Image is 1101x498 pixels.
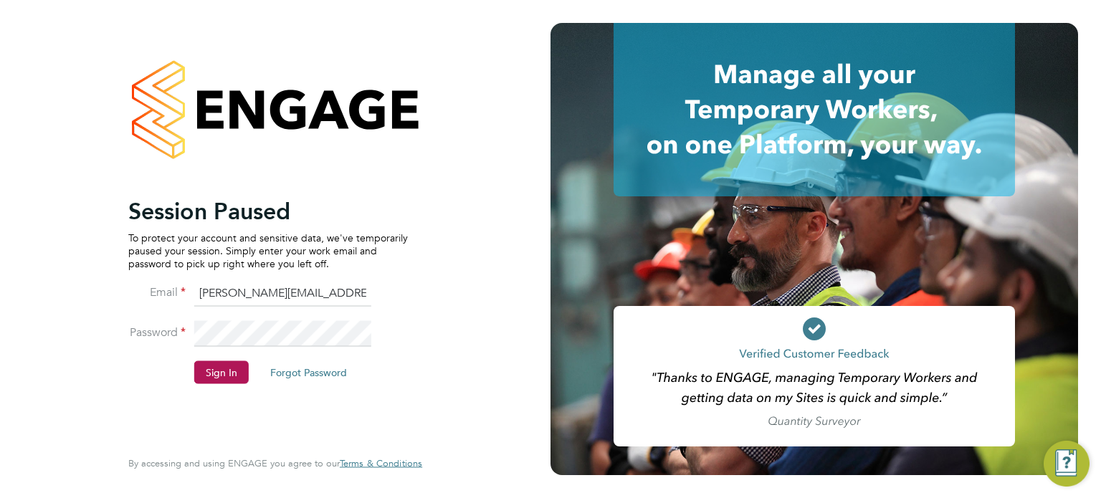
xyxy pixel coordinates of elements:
[128,231,408,270] p: To protect your account and sensitive data, we've temporarily paused your session. Simply enter y...
[194,281,371,307] input: Enter your work email...
[128,457,422,469] span: By accessing and using ENGAGE you agree to our
[259,360,358,383] button: Forgot Password
[340,458,422,469] a: Terms & Conditions
[194,360,249,383] button: Sign In
[340,457,422,469] span: Terms & Conditions
[128,284,186,300] label: Email
[128,196,408,225] h2: Session Paused
[128,325,186,340] label: Password
[1044,441,1090,487] button: Engage Resource Center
